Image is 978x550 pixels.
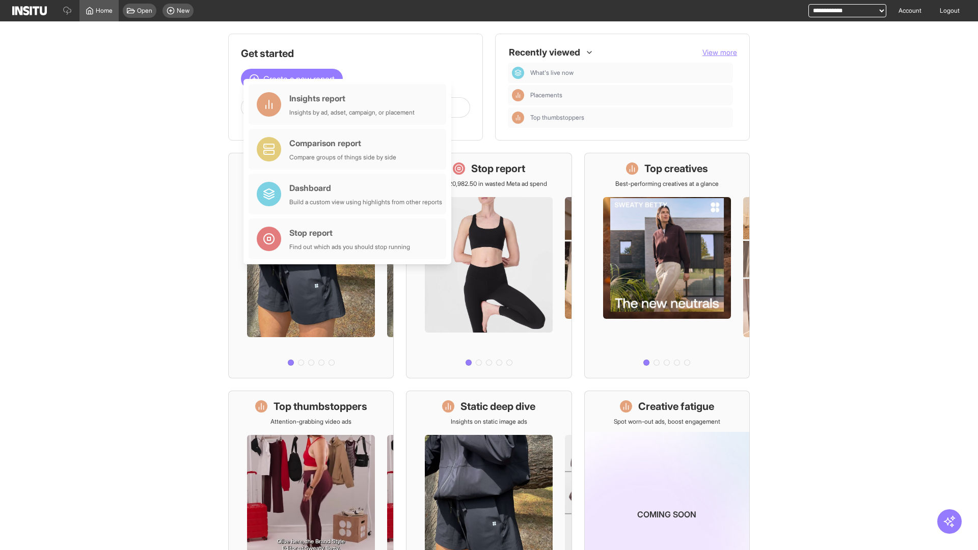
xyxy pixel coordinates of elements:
[241,46,470,61] h1: Get started
[512,112,524,124] div: Insights
[702,48,737,57] span: View more
[430,180,547,188] p: Save £20,982.50 in wasted Meta ad spend
[289,153,396,161] div: Compare groups of things side by side
[530,91,729,99] span: Placements
[228,153,394,378] a: What's live nowSee all active ads instantly
[460,399,535,414] h1: Static deep dive
[270,418,351,426] p: Attention-grabbing video ads
[289,92,415,104] div: Insights report
[530,69,574,77] span: What's live now
[289,137,396,149] div: Comparison report
[96,7,113,15] span: Home
[644,161,708,176] h1: Top creatives
[289,227,410,239] div: Stop report
[289,198,442,206] div: Build a custom view using highlights from other reports
[289,108,415,117] div: Insights by ad, adset, campaign, or placement
[530,114,729,122] span: Top thumbstoppers
[471,161,525,176] h1: Stop report
[451,418,527,426] p: Insights on static image ads
[584,153,750,378] a: Top creativesBest-performing creatives at a glance
[530,114,584,122] span: Top thumbstoppers
[177,7,189,15] span: New
[530,91,562,99] span: Placements
[512,89,524,101] div: Insights
[241,69,343,89] button: Create a new report
[406,153,572,378] a: Stop reportSave £20,982.50 in wasted Meta ad spend
[137,7,152,15] span: Open
[615,180,719,188] p: Best-performing creatives at a glance
[274,399,367,414] h1: Top thumbstoppers
[289,243,410,251] div: Find out which ads you should stop running
[702,47,737,58] button: View more
[512,67,524,79] div: Dashboard
[530,69,729,77] span: What's live now
[12,6,47,15] img: Logo
[263,73,335,85] span: Create a new report
[289,182,442,194] div: Dashboard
